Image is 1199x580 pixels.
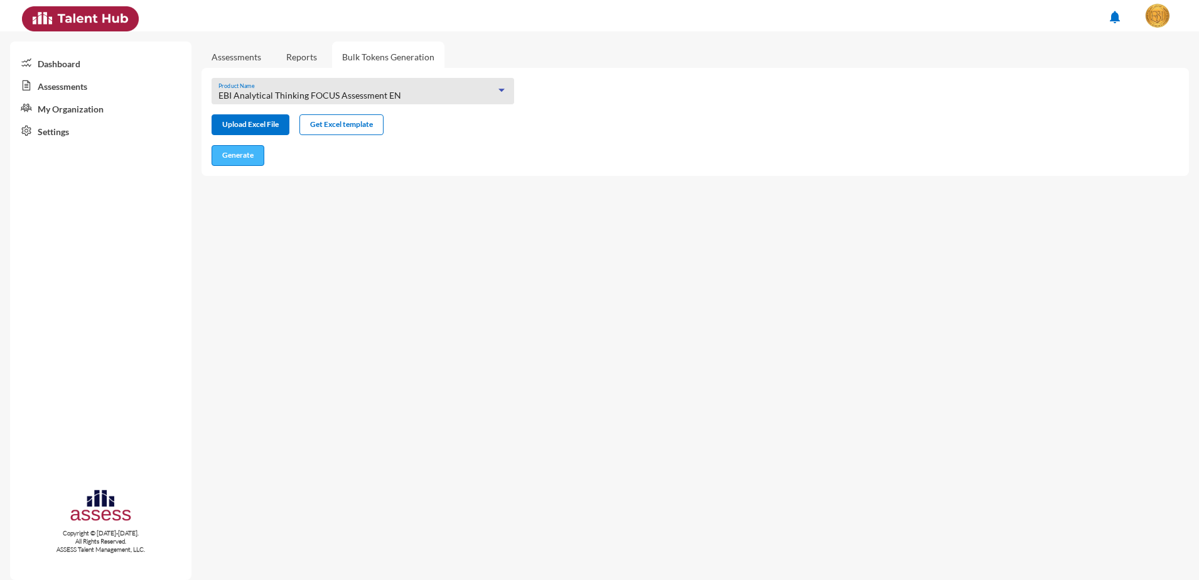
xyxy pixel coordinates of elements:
[10,119,191,142] a: Settings
[212,114,289,135] button: Upload Excel File
[10,74,191,97] a: Assessments
[222,150,254,160] span: Generate
[10,52,191,74] a: Dashboard
[69,488,132,527] img: assesscompany-logo.png
[299,114,384,135] button: Get Excel template
[276,41,327,72] a: Reports
[310,119,373,129] span: Get Excel template
[218,90,401,101] span: EBI Analytical Thinking FOCUS Assessment EN
[332,41,444,72] a: Bulk Tokens Generation
[212,52,261,62] a: Assessments
[212,145,264,166] button: Generate
[10,529,191,554] p: Copyright © [DATE]-[DATE]. All Rights Reserved. ASSESS Talent Management, LLC.
[222,119,279,129] span: Upload Excel File
[1107,9,1122,25] mat-icon: notifications
[10,97,191,119] a: My Organization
